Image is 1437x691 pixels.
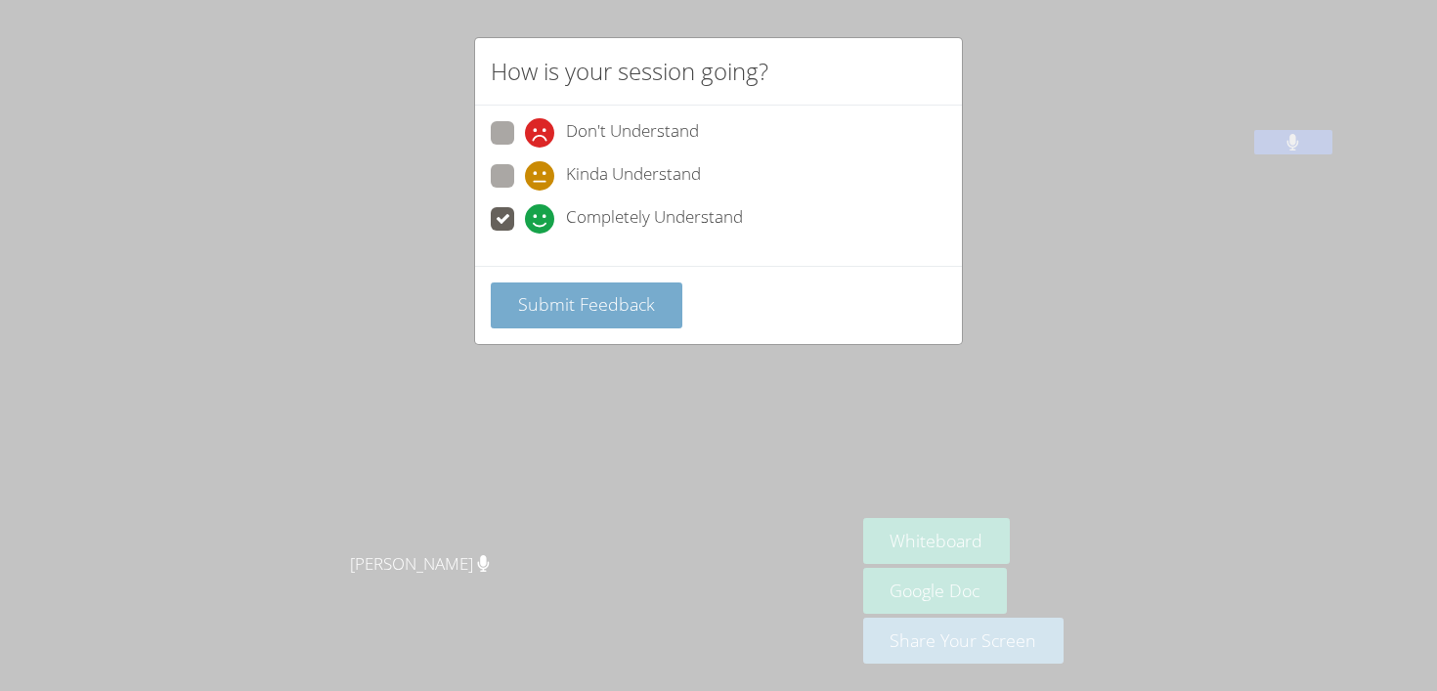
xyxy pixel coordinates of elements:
[566,118,699,148] span: Don't Understand
[566,161,701,191] span: Kinda Understand
[566,204,743,234] span: Completely Understand
[518,292,655,316] span: Submit Feedback
[491,282,682,328] button: Submit Feedback
[491,54,768,89] h2: How is your session going?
